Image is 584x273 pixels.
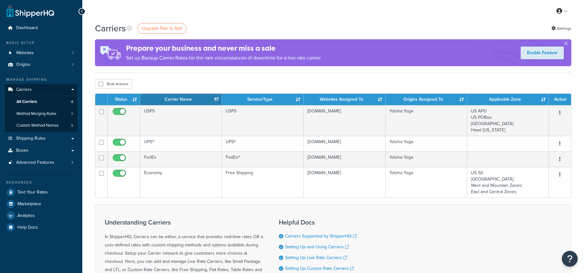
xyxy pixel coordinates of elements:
[5,187,78,198] a: Test Your Rates
[386,94,467,105] th: Origins Assigned To: activate to sort column ascending
[5,40,78,46] div: Basic Setup
[551,24,571,33] a: Settings
[95,79,132,89] button: Bulk Actions
[17,190,48,195] span: Test Your Rates
[72,62,73,67] span: 1
[5,120,78,131] a: Custom Method Names 9
[5,222,78,233] a: Help Docs
[549,94,571,105] th: Action
[285,244,349,250] a: Setting Up and Using Carriers
[5,133,78,144] a: Shipping Rules
[304,94,385,105] th: Websites Assigned To: activate to sort column ascending
[5,77,78,82] div: Manage Shipping
[5,47,78,59] a: Websites 1
[5,108,78,120] a: Method Merging Rules 3
[71,123,73,128] span: 9
[5,59,78,71] li: Origins
[71,111,73,117] span: 3
[5,59,78,71] a: Origins 1
[467,167,549,198] td: US 50 [GEOGRAPHIC_DATA] West and Mountain Zones East and Central Zones
[386,151,467,167] td: Yoloha Yoga
[140,167,222,198] td: Economy
[386,136,467,151] td: Yoloha Yoga
[5,157,78,168] li: Advanced Features
[126,43,322,54] h4: Prepare your business and never miss a sale
[222,94,304,105] th: Service/Type: activate to sort column ascending
[285,265,354,272] a: Setting Up Custom Rate Carriers
[16,123,59,128] span: Custom Method Names
[5,84,78,96] a: Carriers
[16,87,32,92] span: Carriers
[17,213,35,219] span: Analytics
[108,94,140,105] th: Status: activate to sort column ascending
[222,136,304,151] td: UPS®
[16,99,37,105] span: All Carriers
[105,219,263,226] h3: Understanding Carriers
[137,23,186,34] a: Upgrade Plan to Add
[95,22,126,35] h1: Carriers
[140,136,222,151] td: UPS®
[467,94,549,105] th: Applicable Zone: activate to sort column ascending
[141,25,182,32] span: Upgrade Plan to Add
[16,160,54,165] span: Advanced Features
[386,105,467,136] td: Yoloha Yoga
[5,96,78,108] a: All Carriers 4
[140,94,222,105] th: Carrier Name: activate to sort column ascending
[71,160,73,165] span: 2
[5,120,78,131] li: Custom Method Names
[17,201,41,207] span: Marketplace
[5,145,78,156] a: Boxes
[5,47,78,59] li: Websites
[5,96,78,108] li: All Carriers
[7,5,54,17] a: ShipperHQ Home
[222,105,304,136] td: USPS
[304,105,385,136] td: [DOMAIN_NAME]
[16,50,34,56] span: Websites
[72,50,73,56] span: 1
[562,251,578,267] button: Open Resource Center
[140,105,222,136] td: USPS
[222,151,304,167] td: FedEx®
[222,167,304,198] td: Free Shipping
[467,105,549,136] td: US APO US POBox [GEOGRAPHIC_DATA] Hawii [US_STATE]
[386,167,467,198] td: Yoloha Yoga
[5,180,78,185] div: Resources
[16,136,46,141] span: Shipping Rules
[140,151,222,167] td: FedEx
[16,62,30,67] span: Origins
[285,233,357,239] a: Carriers Supported by ShipperHQ
[5,108,78,120] li: Method Merging Rules
[5,84,78,132] li: Carriers
[126,54,322,62] p: Set up Backup Carrier Rates for the rare circumstances of downtime for a live rate carrier.
[16,25,38,31] span: Dashboard
[5,22,78,34] a: Dashboard
[521,47,564,59] a: Enable Feature
[304,151,385,167] td: [DOMAIN_NAME]
[5,198,78,210] a: Marketplace
[5,210,78,221] a: Analytics
[16,111,56,117] span: Method Merging Rules
[279,219,361,226] h3: Helpful Docs
[5,157,78,168] a: Advanced Features 2
[285,254,347,261] a: Setting Up Live Rate Carriers
[304,167,385,198] td: [DOMAIN_NAME]
[16,148,28,153] span: Boxes
[95,39,126,66] img: ad-rules-rateshop-fe6ec290ccb7230408bd80ed9643f0289d75e0ffd9eb532fc0e269fcd187b520.png
[71,99,73,105] span: 4
[304,136,385,151] td: [DOMAIN_NAME]
[17,225,38,230] span: Help Docs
